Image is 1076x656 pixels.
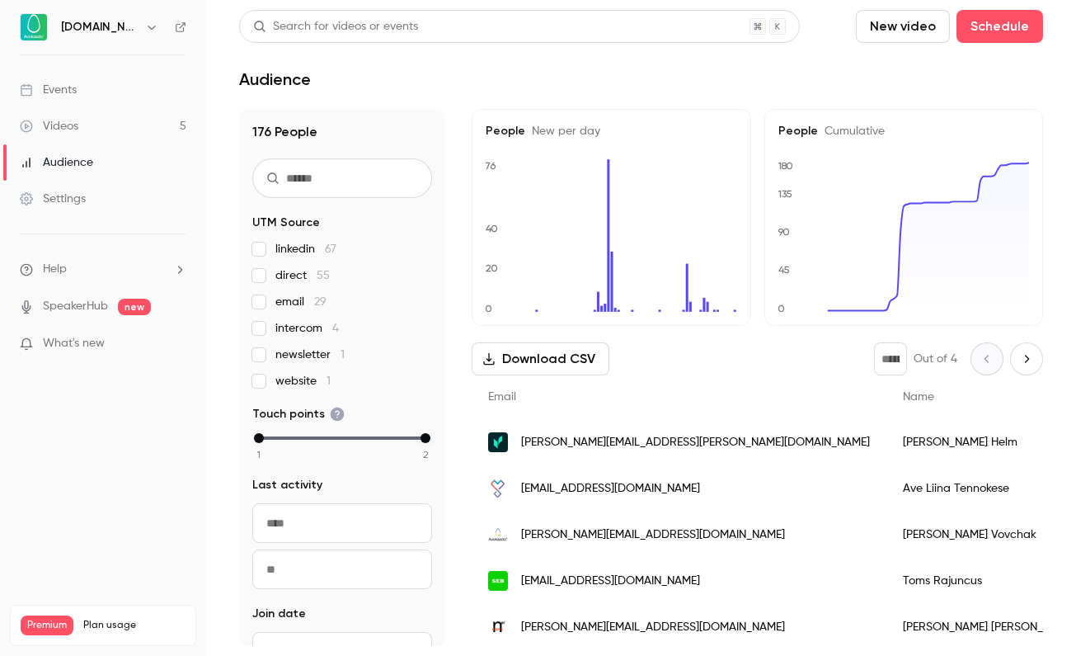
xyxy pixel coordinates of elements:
[21,616,73,635] span: Premium
[252,406,345,422] span: Touch points
[83,619,186,632] span: Plan usage
[914,351,957,367] p: Out of 4
[488,391,516,403] span: Email
[778,188,792,200] text: 135
[488,571,508,591] img: seb.se
[486,223,498,234] text: 40
[61,19,139,35] h6: [DOMAIN_NAME]
[317,270,330,281] span: 55
[20,82,77,98] div: Events
[521,434,870,451] span: [PERSON_NAME][EMAIL_ADDRESS][PERSON_NAME][DOMAIN_NAME]
[488,617,508,637] img: nthcorp.com
[525,125,600,137] span: New per day
[778,265,790,276] text: 45
[20,118,78,135] div: Videos
[488,432,508,452] img: veriff.net
[488,479,508,498] img: tehik.ee
[21,14,47,40] img: Avokaado.io
[20,154,93,171] div: Audience
[486,123,737,139] h5: People
[521,526,785,544] span: [PERSON_NAME][EMAIL_ADDRESS][DOMAIN_NAME]
[485,160,496,172] text: 76
[20,261,186,278] li: help-dropdown-opener
[486,262,498,274] text: 20
[275,294,327,310] span: email
[20,191,86,207] div: Settings
[252,503,432,543] input: From
[118,299,151,315] span: new
[856,10,950,43] button: New video
[778,160,793,172] text: 180
[252,477,322,493] span: Last activity
[275,320,339,337] span: intercom
[43,261,67,278] span: Help
[818,125,885,137] span: Cumulative
[903,391,934,403] span: Name
[252,606,306,622] span: Join date
[488,525,508,545] img: avokaado.io
[341,349,345,361] span: 1
[421,433,430,443] div: max
[257,447,261,462] span: 1
[472,342,609,375] button: Download CSV
[275,267,330,284] span: direct
[1010,342,1043,375] button: Next page
[43,335,105,352] span: What's new
[485,303,492,314] text: 0
[778,123,1030,139] h5: People
[778,227,790,238] text: 90
[275,241,336,257] span: linkedin
[252,550,432,589] input: To
[332,323,339,334] span: 4
[43,298,108,315] a: SpeakerHub
[956,10,1043,43] button: Schedule
[521,573,700,590] span: [EMAIL_ADDRESS][DOMAIN_NAME]
[327,375,331,387] span: 1
[314,296,327,308] span: 29
[423,447,429,462] span: 2
[254,433,264,443] div: min
[275,347,345,363] span: newsletter
[252,122,432,142] h1: 176 People
[239,69,311,89] h1: Audience
[275,373,331,389] span: website
[521,619,785,636] span: [PERSON_NAME][EMAIL_ADDRESS][DOMAIN_NAME]
[325,243,336,255] span: 67
[521,480,700,498] span: [EMAIL_ADDRESS][DOMAIN_NAME]
[778,303,785,314] text: 0
[252,215,320,231] span: UTM Source
[253,18,418,35] div: Search for videos or events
